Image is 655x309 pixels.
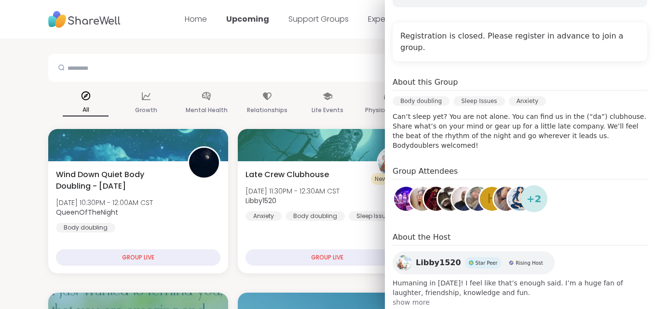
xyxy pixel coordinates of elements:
span: [DATE] 11:30PM - 12:30AM CST [246,186,340,196]
div: GROUP LIVE [56,249,220,266]
img: Star Peer [469,260,474,265]
a: Dave76 [450,185,478,212]
a: Expert Coaching [368,13,430,25]
a: lyssa [423,185,450,212]
img: Dave76 [452,187,476,211]
div: Body doubling [286,211,345,221]
span: Humaning in [DATE]! I feel like that’s enough said. I’m a huge fan of laughter, friendship, knowl... [393,278,647,297]
a: Jayde444 [506,185,533,212]
div: Anxiety [246,211,282,221]
span: Libby1520 [416,257,461,269]
a: Demiiiii727 [492,185,519,212]
img: Rising Host [509,260,514,265]
b: QueenOfTheNight [56,207,118,217]
a: Aydencossette [437,185,464,212]
p: Life Events [312,104,343,116]
a: Support Groups [288,13,349,25]
p: Growth [135,104,157,116]
h4: About this Group [393,77,458,88]
img: lyssa [424,187,448,211]
img: Demiiiii727 [494,187,518,211]
span: Star Peer [476,259,498,267]
img: Aydencossette [438,187,462,211]
a: Upcoming [226,13,269,25]
img: ShareWell Nav Logo [48,6,121,33]
span: [DATE] 10:30PM - 12:00AM CST [56,198,153,207]
div: Body doubling [56,223,115,232]
p: All [63,104,109,116]
span: Rising Host [516,259,543,267]
div: Anxiety [509,96,546,106]
a: BRandom502 [464,185,491,212]
h4: Registration is closed. Please register in advance to join a group. [400,30,640,53]
img: Jayde444 [508,187,532,211]
h4: About the Host [393,232,647,245]
div: GROUP LIVE [246,249,410,266]
img: Brandon84 [394,187,418,211]
div: New Host! 🎉 [371,173,415,185]
div: Sleep Issues [453,96,505,106]
span: show more [393,297,647,307]
h4: Group Attendees [393,166,647,180]
a: h [478,185,505,212]
img: BRandom502 [466,187,490,211]
p: Physical Health [365,104,410,116]
img: irisanne [410,187,434,211]
span: + 2 [527,192,542,206]
p: Mental Health [186,104,228,116]
a: Libby1520Libby1520Star PeerStar PeerRising HostRising Host [393,251,555,274]
span: Late Crew Clubhouse [246,169,329,180]
p: Can’t sleep yet? You are not alone. You can find us in the (“da”) clubhouse. Share what’s on your... [393,112,647,150]
a: Brandon84 [393,185,420,212]
img: QueenOfTheNight [189,148,219,178]
span: Wind Down Quiet Body Doubling - [DATE] [56,169,177,192]
img: Libby1520 [378,148,408,178]
b: Libby1520 [246,196,276,206]
p: Relationships [247,104,287,116]
img: Libby1520 [396,255,412,270]
a: Home [185,13,207,25]
a: irisanne [409,185,436,212]
div: Sleep Issues [349,211,400,221]
span: h [487,190,497,208]
div: Body doubling [393,96,450,106]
